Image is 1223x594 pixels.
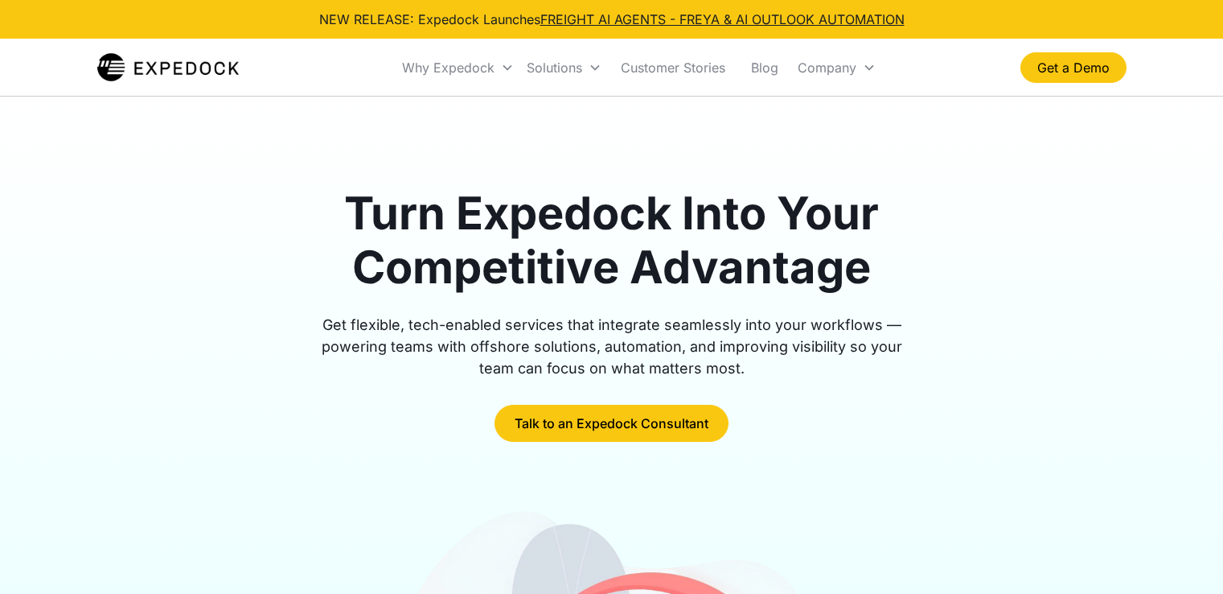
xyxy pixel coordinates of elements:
[1020,52,1127,83] a: Get a Demo
[303,187,921,295] h1: Turn Expedock Into Your Competitive Advantage
[540,11,905,27] a: FREIGHT AI AGENTS - FREYA & AI OUTLOOK AUTOMATION
[402,60,495,76] div: Why Expedock
[303,314,921,379] div: Get flexible, tech-enabled services that integrate seamlessly into your workflows — powering team...
[319,10,905,29] div: NEW RELEASE: Expedock Launches
[527,60,582,76] div: Solutions
[791,40,882,95] div: Company
[608,40,738,95] a: Customer Stories
[738,40,791,95] a: Blog
[97,52,240,84] img: Expedock Logo
[396,40,520,95] div: Why Expedock
[520,40,608,95] div: Solutions
[97,52,240,84] a: home
[798,60,856,76] div: Company
[495,405,728,442] a: Talk to an Expedock Consultant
